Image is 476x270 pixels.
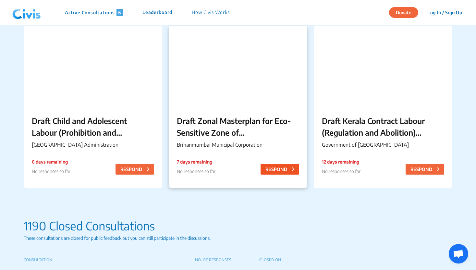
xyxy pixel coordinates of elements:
[259,257,323,263] p: CLOSED ON
[116,9,123,16] span: 6
[192,9,230,16] p: How Civis Works
[24,217,452,235] p: 1190 Closed Consultations
[389,9,423,15] a: Donate
[32,158,70,165] p: 6 days remaining
[24,235,452,241] p: These consultations are closed for public feedback but you can still participate in the discussions.
[322,158,360,165] p: 12 days remaining
[177,141,299,149] p: Brihanmumbai Municipal Corporation
[24,257,195,263] p: CONSULTATION
[10,3,43,22] img: navlogo.png
[314,26,452,188] a: Draft Kerala Contract Labour (Regulation and Abolition) (Amendment) Rules, 2025Government of [GEO...
[177,115,299,138] p: Draft Zonal Masterplan for Eco- Sensitive Zone of [PERSON_NAME][GEOGRAPHIC_DATA]
[32,141,154,149] p: [GEOGRAPHIC_DATA] Administration
[389,7,418,18] button: Donate
[65,9,123,16] p: Active Consultations
[195,257,259,263] p: NO. OF RESPONSES
[24,26,162,188] a: Draft Child and Adolescent Labour (Prohibition and Regulation) Chandigarh Rules, 2025[GEOGRAPHIC_...
[322,141,444,149] p: Government of [GEOGRAPHIC_DATA]
[177,168,215,174] span: No responses so far
[423,7,466,18] button: Log In / Sign Up
[449,244,468,264] div: Open chat
[32,168,70,174] span: No responses so far
[261,164,299,175] button: RESPOND
[322,115,444,138] p: Draft Kerala Contract Labour (Regulation and Abolition) (Amendment) Rules, 2025
[177,158,215,165] p: 7 days remaining
[406,164,444,175] button: RESPOND
[32,115,154,138] p: Draft Child and Adolescent Labour (Prohibition and Regulation) Chandigarh Rules, 2025
[142,9,172,16] p: Leaderboard
[322,168,360,174] span: No responses so far
[169,26,307,188] a: Draft Zonal Masterplan for Eco- Sensitive Zone of [PERSON_NAME][GEOGRAPHIC_DATA]Brihanmumbai Muni...
[116,164,154,175] button: RESPOND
